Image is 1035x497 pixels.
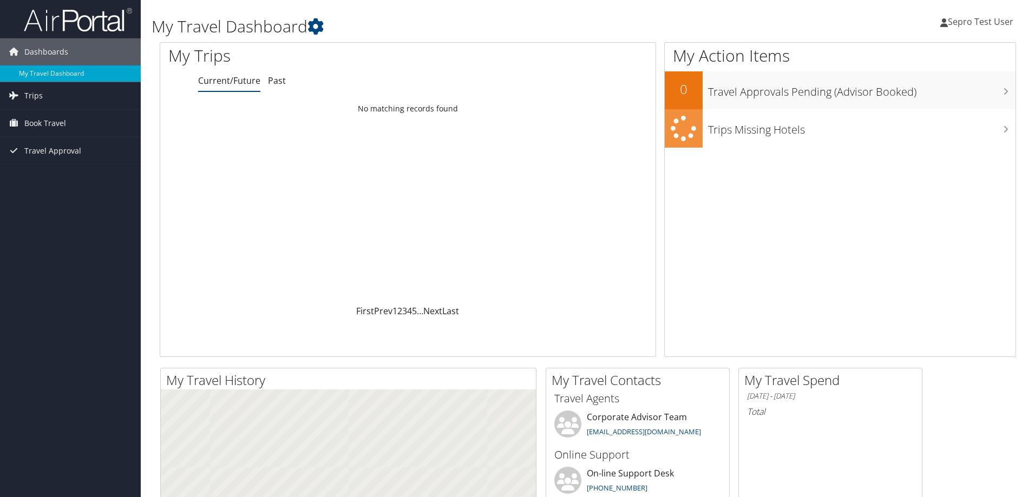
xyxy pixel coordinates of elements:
[665,44,1016,67] h1: My Action Items
[587,427,701,436] a: [EMAIL_ADDRESS][DOMAIN_NAME]
[744,371,922,389] h2: My Travel Spend
[442,305,459,317] a: Last
[417,305,423,317] span: …
[747,406,914,418] h6: Total
[392,305,397,317] a: 1
[708,117,1016,137] h3: Trips Missing Hotels
[168,44,441,67] h1: My Trips
[554,447,721,462] h3: Online Support
[665,80,703,98] h2: 0
[587,483,647,493] a: [PHONE_NUMBER]
[407,305,412,317] a: 4
[412,305,417,317] a: 5
[198,75,260,87] a: Current/Future
[24,110,66,137] span: Book Travel
[402,305,407,317] a: 3
[24,82,43,109] span: Trips
[747,391,914,401] h6: [DATE] - [DATE]
[268,75,286,87] a: Past
[554,391,721,406] h3: Travel Agents
[708,79,1016,100] h3: Travel Approvals Pending (Advisor Booked)
[24,137,81,164] span: Travel Approval
[665,109,1016,148] a: Trips Missing Hotels
[160,99,656,118] td: No matching records found
[940,5,1024,38] a: Sepro Test User
[166,371,536,389] h2: My Travel History
[24,7,132,32] img: airportal-logo.png
[356,305,374,317] a: First
[552,371,729,389] h2: My Travel Contacts
[423,305,442,317] a: Next
[665,71,1016,109] a: 0Travel Approvals Pending (Advisor Booked)
[397,305,402,317] a: 2
[948,16,1013,28] span: Sepro Test User
[24,38,68,65] span: Dashboards
[374,305,392,317] a: Prev
[549,410,726,446] li: Corporate Advisor Team
[152,15,733,38] h1: My Travel Dashboard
